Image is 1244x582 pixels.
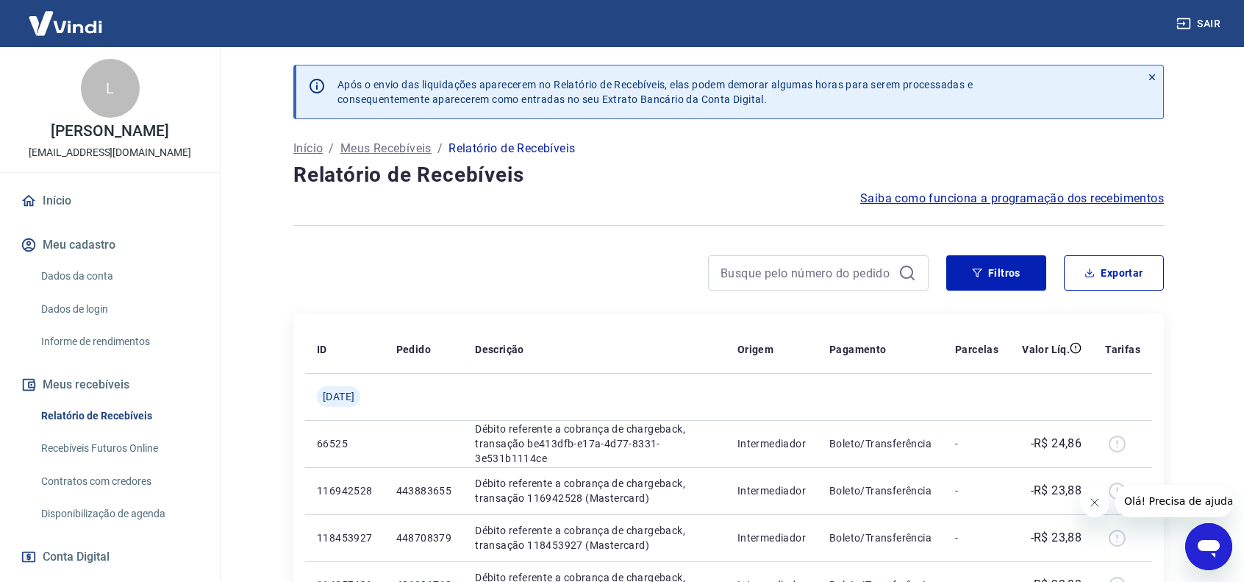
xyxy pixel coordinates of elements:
input: Busque pelo número do pedido [721,262,893,284]
button: Meu cadastro [18,229,202,261]
p: Débito referente a cobrança de chargeback, transação 118453927 (Mastercard) [475,523,714,553]
p: ID [317,342,327,357]
p: Tarifas [1105,342,1140,357]
a: Saiba como funciona a programação dos recebimentos [860,190,1164,207]
p: 66525 [317,436,373,451]
p: Intermediador [737,436,806,451]
p: Débito referente a cobrança de chargeback, transação 116942528 (Mastercard) [475,476,714,505]
div: L [81,59,140,118]
a: Dados da conta [35,261,202,291]
a: Início [293,140,323,157]
a: Dados de login [35,294,202,324]
p: Pagamento [829,342,887,357]
p: Intermediador [737,483,806,498]
p: / [329,140,334,157]
p: Pedido [396,342,431,357]
span: Olá! Precisa de ajuda? [9,10,124,22]
p: Boleto/Transferência [829,436,932,451]
p: Após o envio das liquidações aparecerem no Relatório de Recebíveis, elas podem demorar algumas ho... [337,77,973,107]
a: Início [18,185,202,217]
a: Meus Recebíveis [340,140,432,157]
p: Intermediador [737,530,806,545]
a: Recebíveis Futuros Online [35,433,202,464]
iframe: Mensagem da empresa [1115,485,1232,517]
p: / [437,140,443,157]
p: 116942528 [317,483,373,498]
p: 448708379 [396,530,452,545]
p: [EMAIL_ADDRESS][DOMAIN_NAME] [29,145,191,160]
p: [PERSON_NAME] [51,124,168,139]
p: Boleto/Transferência [829,530,932,545]
p: 443883655 [396,483,452,498]
button: Filtros [946,255,1046,291]
p: -R$ 23,88 [1031,529,1082,547]
p: Valor Líq. [1022,342,1070,357]
span: [DATE] [323,389,354,404]
a: Contratos com credores [35,466,202,497]
img: Vindi [18,1,113,46]
a: Relatório de Recebíveis [35,401,202,431]
p: 118453927 [317,530,373,545]
p: - [955,436,998,451]
iframe: Botão para abrir a janela de mensagens [1185,523,1232,570]
p: Boleto/Transferência [829,483,932,498]
p: Origem [737,342,773,357]
p: Relatório de Recebíveis [448,140,575,157]
a: Informe de rendimentos [35,327,202,357]
p: -R$ 24,86 [1031,435,1082,453]
button: Conta Digital [18,541,202,573]
p: Parcelas [955,342,998,357]
p: Descrição [475,342,524,357]
button: Meus recebíveis [18,369,202,401]
p: - [955,530,998,545]
p: - [955,483,998,498]
button: Sair [1173,10,1226,38]
h4: Relatório de Recebíveis [293,160,1164,190]
iframe: Fechar mensagem [1080,488,1109,517]
button: Exportar [1064,255,1164,291]
p: Débito referente a cobrança de chargeback, transação be413dfb-e17a-4d77-8331-3e531b1114ce [475,422,714,466]
p: -R$ 23,88 [1031,482,1082,500]
a: Disponibilização de agenda [35,499,202,529]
